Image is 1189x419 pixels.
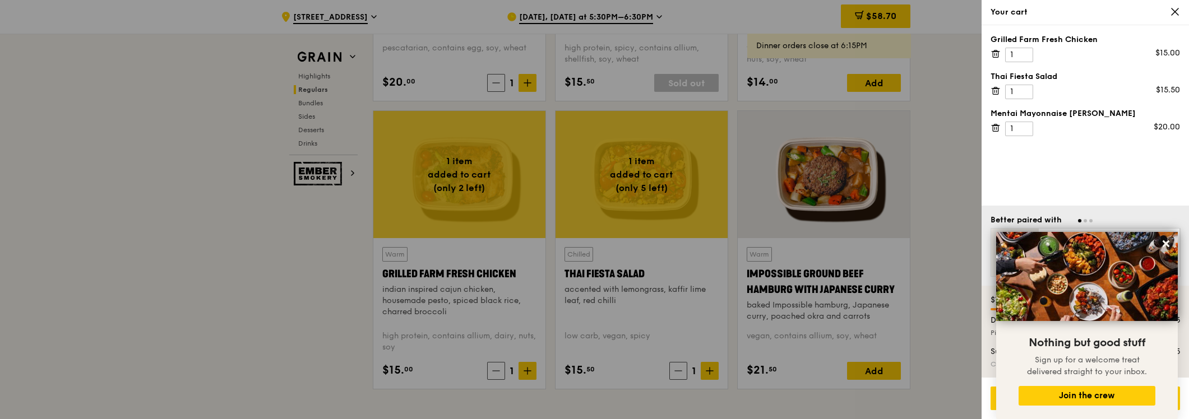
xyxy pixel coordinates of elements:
span: Go to slide 2 [1084,219,1087,222]
div: $20.00 [1154,122,1180,133]
span: Go to slide 3 [1089,219,1093,222]
div: Mentai Mayonnaise [PERSON_NAME] [991,108,1180,119]
span: Sign up for a welcome treat delivered straight to your inbox. [1027,355,1147,376]
div: Thai Fiesta Salad [991,71,1180,82]
div: Surcharge [984,346,1136,357]
div: Your cart [991,7,1180,18]
div: $15.00 [1155,48,1180,59]
div: Grilled Farm Fresh Chicken [991,34,1180,45]
div: Pick up from the nearest Food Point [991,328,1180,337]
div: Better paired with [991,215,1062,226]
div: Delivery fee [984,315,1136,326]
img: DSC07876-Edit02-Large.jpeg [996,232,1178,321]
button: Join the crew [1019,386,1155,406]
div: $12.20 more to reduce delivery fee to $5.00 [991,295,1180,306]
span: Go to slide 1 [1078,219,1081,222]
div: CBD Surcharge of $1.95 [991,360,1180,369]
div: $15.50 [1156,85,1180,96]
div: Go to checkout - $58.70 [991,387,1180,410]
button: Close [1157,235,1175,253]
span: Nothing but good stuff [1029,336,1145,350]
